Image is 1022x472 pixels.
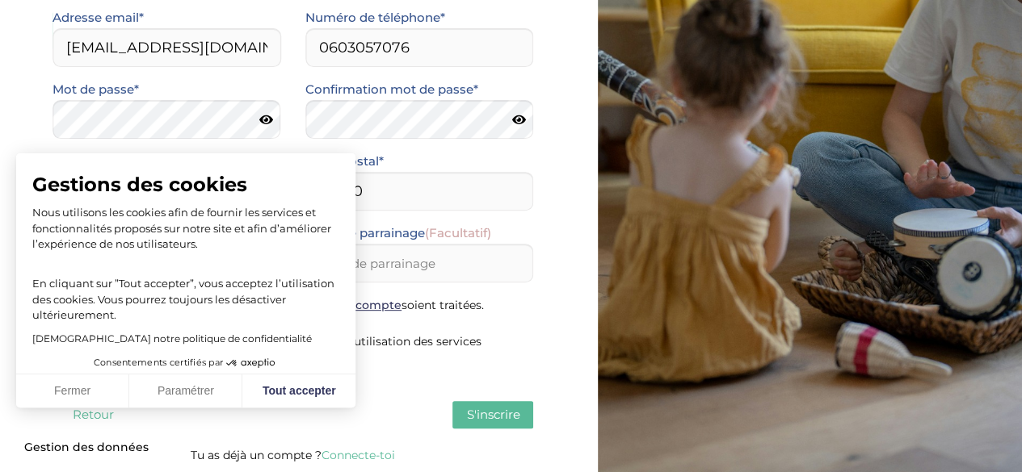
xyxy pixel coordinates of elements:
[53,401,133,428] button: Retour
[226,339,275,387] svg: Axeptio
[305,7,445,28] label: Numéro de téléphone*
[53,79,139,100] label: Mot de passe*
[242,374,355,408] button: Tout accepter
[32,332,312,345] a: [DEMOGRAPHIC_DATA] notre politique de confidentialité
[53,151,140,172] label: Département*
[86,353,286,374] button: Consentements certifiés par
[53,28,281,67] input: Email
[305,79,478,100] label: Confirmation mot de passe*
[32,173,339,197] span: Gestions des cookies
[305,244,534,282] input: code de parrainage
[53,445,533,466] p: Tu as déjà un compte ?
[425,225,491,240] span: (Facultatif)
[305,172,534,211] input: Code postal
[322,448,395,462] a: Connecte-toi
[94,358,223,367] span: Consentements certifiés par
[16,374,129,408] button: Fermer
[305,151,384,172] label: Code postal*
[24,441,149,455] span: Gestion des données
[32,205,339,253] p: Nous utilisons les cookies afin de fournir les services et fonctionnalités proposés sur notre sit...
[53,7,144,28] label: Adresse email*
[129,374,242,408] button: Paramétrer
[32,261,339,324] p: En cliquant sur ”Tout accepter”, vous acceptez l’utilisation des cookies. Vous pourrez toujours l...
[15,431,158,465] button: Fermer le widget sans consentement
[305,223,491,244] label: Code de parrainage
[305,28,534,67] input: Numero de telephone
[452,401,533,428] button: S'inscrire
[466,407,519,422] span: S'inscrire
